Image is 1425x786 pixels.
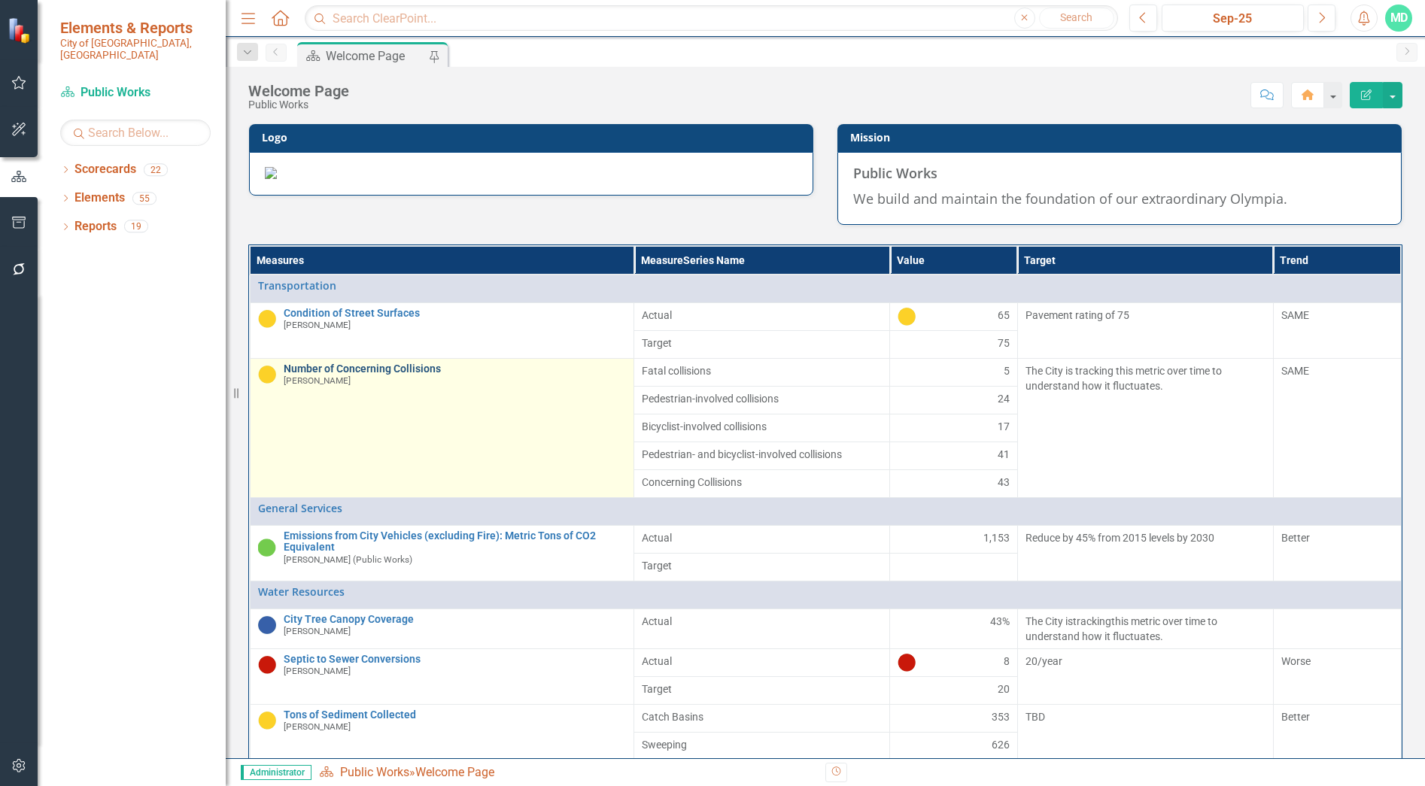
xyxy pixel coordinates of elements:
[853,190,1287,208] span: We build and maintain the foundation of our extraordinary Olympia.
[250,497,1401,525] td: Double-Click to Edit Right Click for Context Menu
[1017,648,1273,704] td: Double-Click to Edit
[284,666,351,676] small: [PERSON_NAME]
[74,161,136,178] a: Scorecards
[1025,363,1265,393] p: The City is tracking this metric over time to understand how it fluctuates.
[642,335,882,351] span: Target
[258,366,276,384] img: Caution
[258,539,276,557] img: On Track
[1060,11,1092,23] span: Search
[258,280,1393,291] a: Transportation
[890,358,1018,386] td: Double-Click to Edit
[1273,358,1401,497] td: Double-Click to Edit
[853,164,937,182] strong: Public Works
[60,120,211,146] input: Search Below...
[284,363,627,375] a: Number of Concerning Collisions
[634,608,890,648] td: Double-Click to Edit
[258,502,1393,514] a: General Services
[284,530,627,554] a: Emissions from City Vehicles (excluding Fire): Metric Tons of CO2 Equivalent
[1025,711,1045,723] span: TBD
[992,709,1010,724] span: 353
[642,709,882,724] span: Catch Basins
[60,37,211,62] small: City of [GEOGRAPHIC_DATA], [GEOGRAPHIC_DATA]
[634,648,890,676] td: Double-Click to Edit
[898,308,916,326] img: Caution
[890,704,1018,732] td: Double-Click to Edit
[642,654,882,669] span: Actual
[998,447,1010,462] span: 41
[1017,608,1273,648] td: Double-Click to Edit
[642,363,882,378] span: Fatal collisions
[642,419,882,434] span: Bicyclist-involved collisions
[998,681,1010,696] span: 20
[890,676,1018,704] td: Double-Click to Edit
[983,530,1010,545] span: 1,153
[1281,309,1309,321] span: SAME
[890,386,1018,414] td: Double-Click to Edit
[258,616,276,634] img: Tracking
[1281,532,1310,544] span: Better
[60,84,211,102] a: Public Works
[642,447,882,462] span: Pedestrian- and bicyclist-involved collisions
[60,19,211,37] span: Elements & Reports
[634,553,890,581] td: Double-Click to Edit
[890,648,1018,676] td: Double-Click to Edit
[1273,648,1401,704] td: Double-Click to Edit
[1281,711,1310,723] span: Better
[642,558,882,573] span: Target
[250,525,634,581] td: Double-Click to Edit Right Click for Context Menu
[998,419,1010,434] span: 17
[284,709,627,721] a: Tons of Sediment Collected
[284,614,627,625] a: City Tree Canopy Coverage
[144,163,168,176] div: 22
[634,704,890,732] td: Double-Click to Edit
[258,310,276,328] img: Caution
[1281,365,1309,377] span: SAME
[326,47,425,65] div: Welcome Page
[250,581,1401,608] td: Double-Click to Edit Right Click for Context Menu
[132,192,156,205] div: 55
[284,627,351,636] small: [PERSON_NAME]
[1025,532,1214,544] span: Reduce by 45% from 2015 levels by 2030
[284,376,351,386] small: [PERSON_NAME]
[1385,5,1412,32] button: MD
[890,732,1018,760] td: Double-Click to Edit
[124,220,148,233] div: 19
[1039,8,1114,29] button: Search
[642,614,882,629] span: Actual
[998,308,1010,326] span: 65
[890,302,1018,330] td: Double-Click to Edit
[1025,655,1062,667] span: 20/year
[634,676,890,704] td: Double-Click to Edit
[634,358,890,386] td: Double-Click to Edit
[634,732,890,760] td: Double-Click to Edit
[265,167,277,179] img: sitelogo%2015percent.png
[998,475,1010,490] span: 43
[74,190,125,207] a: Elements
[1025,614,1265,644] p: The City is this metric over time to understand how it fluctuates.
[642,737,882,752] span: Sweeping
[340,765,409,779] a: Public Works
[1073,615,1111,627] span: tracking
[642,475,882,490] span: Concerning Collisions
[642,391,882,406] span: Pedestrian-involved collisions
[250,608,634,648] td: Double-Click to Edit Right Click for Context Menu
[305,5,1118,32] input: Search ClearPoint...
[642,308,882,323] span: Actual
[890,414,1018,442] td: Double-Click to Edit
[992,737,1010,752] span: 626
[1025,308,1265,323] p: Pavement rating of 75
[284,308,627,319] a: Condition of Street Surfaces
[258,712,276,730] img: Caution
[241,765,311,780] span: Administrator
[890,608,1018,648] td: Double-Click to Edit
[8,17,34,44] img: ClearPoint Strategy
[642,530,882,545] span: Actual
[284,320,351,330] small: [PERSON_NAME]
[1017,525,1273,581] td: Double-Click to Edit
[898,654,916,672] img: Off Track
[1017,302,1273,358] td: Double-Click to Edit
[1273,525,1401,581] td: Double-Click to Edit
[890,553,1018,581] td: Double-Click to Edit
[248,99,349,111] div: Public Works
